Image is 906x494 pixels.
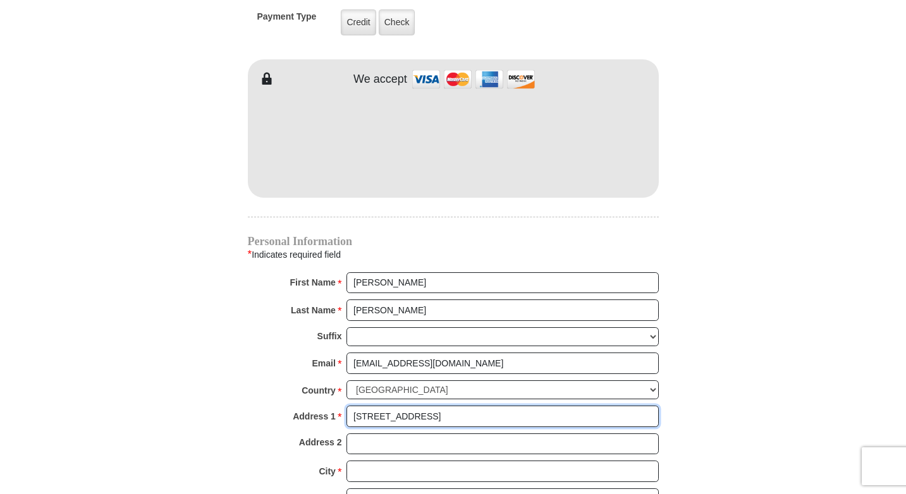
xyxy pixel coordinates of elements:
div: Indicates required field [248,246,659,263]
strong: Address 2 [299,433,342,451]
img: credit cards accepted [410,66,537,93]
strong: First Name [290,274,336,291]
strong: City [319,462,335,480]
h5: Payment Type [257,11,317,28]
label: Credit [341,9,376,35]
strong: Suffix [317,327,342,345]
strong: Email [312,354,336,372]
h4: Personal Information [248,236,659,246]
strong: Address 1 [293,407,336,425]
strong: Country [302,382,336,399]
strong: Last Name [291,301,336,319]
label: Check [379,9,415,35]
h4: We accept [353,73,407,87]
